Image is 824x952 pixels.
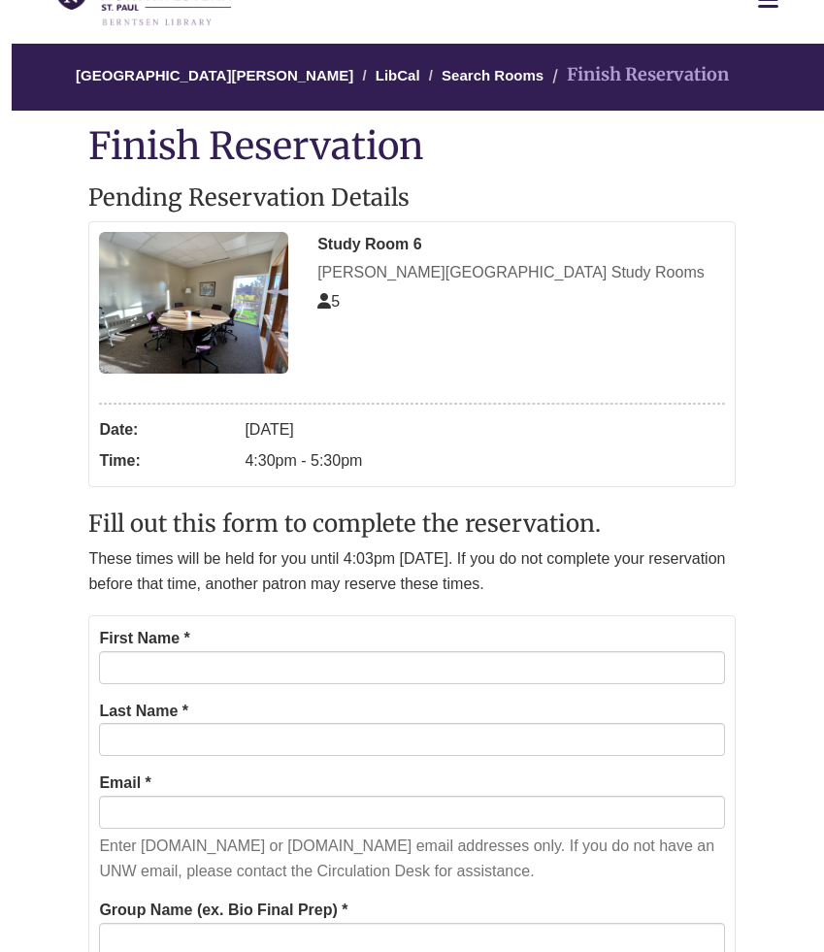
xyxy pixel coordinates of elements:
dt: Time: [99,445,235,476]
h1: Finish Reservation [88,125,735,166]
label: Group Name (ex. Bio Final Prep) * [99,898,347,923]
dd: [DATE] [245,414,724,445]
img: Study Room 6 [99,232,288,374]
div: Study Room 6 [317,232,724,257]
dt: Date: [99,414,235,445]
nav: Breadcrumb [88,44,735,111]
h2: Fill out this form to complete the reservation. [88,511,735,537]
dd: 4:30pm - 5:30pm [245,445,724,476]
label: Last Name * [99,699,188,724]
a: [GEOGRAPHIC_DATA][PERSON_NAME] [76,67,353,83]
a: Search Rooms [442,67,544,83]
p: Enter [DOMAIN_NAME] or [DOMAIN_NAME] email addresses only. If you do not have an UNW email, pleas... [99,834,724,883]
li: Finish Reservation [547,61,729,89]
p: These times will be held for you until 4:03pm [DATE]. If you do not complete your reservation bef... [88,546,735,596]
div: [PERSON_NAME][GEOGRAPHIC_DATA] Study Rooms [317,260,724,285]
a: LibCal [376,67,420,83]
label: First Name * [99,626,189,651]
span: The capacity of this space [317,293,340,310]
h2: Pending Reservation Details [88,185,735,211]
label: Email * [99,771,150,796]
